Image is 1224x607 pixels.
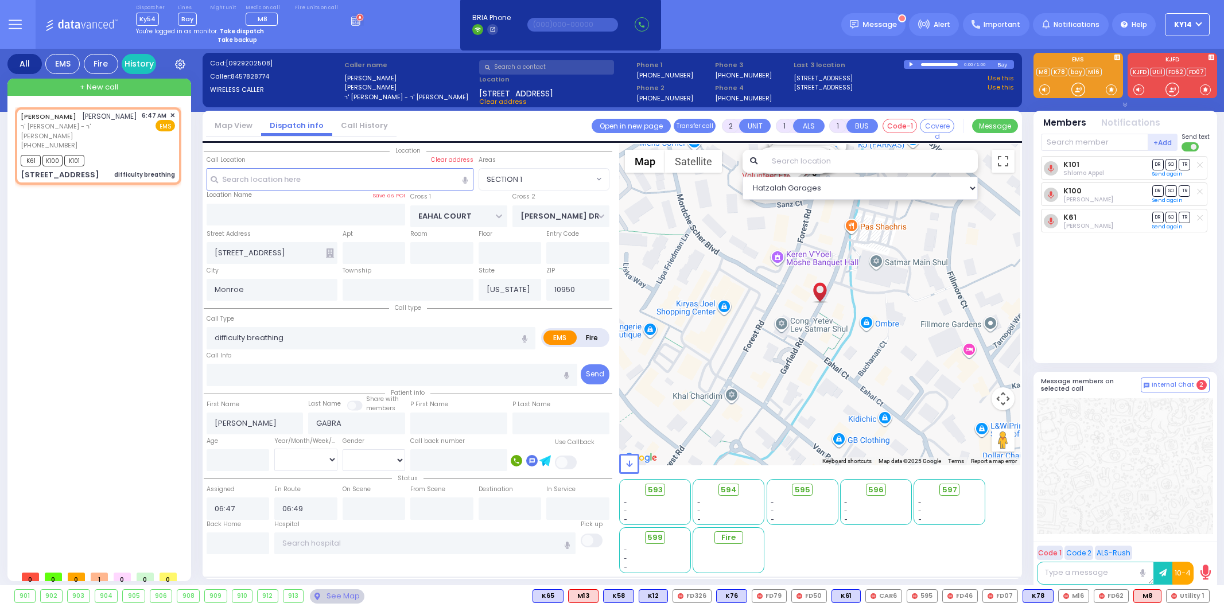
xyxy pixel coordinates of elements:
label: ZIP [546,266,555,275]
span: DR [1152,159,1164,170]
span: [PERSON_NAME] [82,111,137,121]
button: Code 2 [1064,546,1093,560]
span: - [624,563,627,571]
span: 596 [868,484,884,496]
button: Map camera controls [992,387,1015,410]
a: Open this area in Google Maps (opens a new window) [622,450,660,465]
label: P First Name [410,400,448,409]
input: Search location here [207,168,473,190]
button: Members [1043,116,1086,130]
label: Location Name [207,190,252,200]
label: [PERSON_NAME] [344,73,475,83]
button: Close [822,146,833,157]
div: FD07 [982,589,1018,603]
img: red-radio-icon.svg [1171,593,1177,599]
div: See map [310,589,364,604]
div: K12 [639,589,668,603]
div: BLS [831,589,861,603]
button: Close [816,148,827,159]
span: SO [1165,159,1177,170]
div: Utility 1 [1166,589,1210,603]
div: 0:00 [963,58,974,71]
label: Last 3 location [794,60,904,70]
span: - [918,507,922,515]
a: [STREET_ADDRESS] [794,83,853,92]
span: Status [392,474,423,483]
img: red-radio-icon.svg [871,593,876,599]
span: TR [1179,159,1190,170]
div: difficulty breathing [114,170,175,179]
span: Fire [721,532,736,543]
span: 594 [721,484,737,496]
button: Show street map [625,150,665,173]
label: City [207,266,219,275]
a: FD07 [1187,68,1206,76]
span: - [624,498,627,507]
button: Transfer call [674,119,716,133]
span: Clear address [479,97,527,106]
button: Send [581,364,609,384]
span: - [918,498,922,507]
button: Message [972,119,1018,133]
div: BLS [716,589,747,603]
label: P Last Name [512,400,550,409]
img: comment-alt.png [1144,383,1149,388]
label: State [479,266,495,275]
div: 903 [68,590,90,602]
strong: Take backup [217,36,257,44]
div: Bay [997,60,1014,69]
span: Call type [389,303,427,312]
button: Show satellite imagery [665,150,722,173]
span: Phone 4 [715,83,790,93]
label: From Scene [410,485,445,494]
label: Turn off text [1182,141,1200,153]
span: BRIA Phone [472,13,511,23]
span: Send text [1182,133,1210,141]
span: SECTION 1 [487,174,522,185]
span: Internal Chat [1152,381,1194,389]
div: K58 [603,589,634,603]
span: KY14 [1174,20,1192,30]
a: Util [1150,68,1165,76]
a: bay [1068,68,1085,76]
label: Pick up [581,520,603,529]
label: EMS [1033,57,1123,65]
span: K101 [64,155,84,166]
a: M8 [1036,68,1050,76]
span: 0 [22,573,39,581]
label: First Name [207,400,239,409]
span: Alert [934,20,950,30]
label: Assigned [207,485,235,494]
a: Send again [1152,170,1183,177]
span: Phone 1 [636,60,711,70]
label: Hospital [274,520,300,529]
button: ALS-Rush [1095,546,1132,560]
label: Back Home [207,520,241,529]
label: En Route [274,485,301,494]
a: History [122,54,156,74]
span: 595 [795,484,810,496]
label: In Service [546,485,576,494]
a: Send again [1152,223,1183,230]
label: Lines [178,5,197,11]
button: Code-1 [883,119,917,133]
div: 904 [95,590,118,602]
a: FD62 [1166,68,1186,76]
label: Location [479,75,632,84]
span: - [624,554,627,563]
h5: Message members on selected call [1041,378,1141,392]
div: 909 [205,590,227,602]
div: Year/Month/Week/Day [274,437,337,446]
input: Search a contact [479,60,614,75]
label: WIRELESS CALLER [210,85,341,95]
label: [PHONE_NUMBER] [715,71,772,79]
span: 8457828774 [231,72,269,81]
span: TR [1179,212,1190,223]
span: ✕ [170,111,175,120]
div: 905 [123,590,145,602]
a: Map View [206,120,261,131]
img: red-radio-icon.svg [947,593,953,599]
a: Send again [1152,197,1183,204]
span: - [624,515,627,524]
div: JOEL GABRA [810,270,830,305]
